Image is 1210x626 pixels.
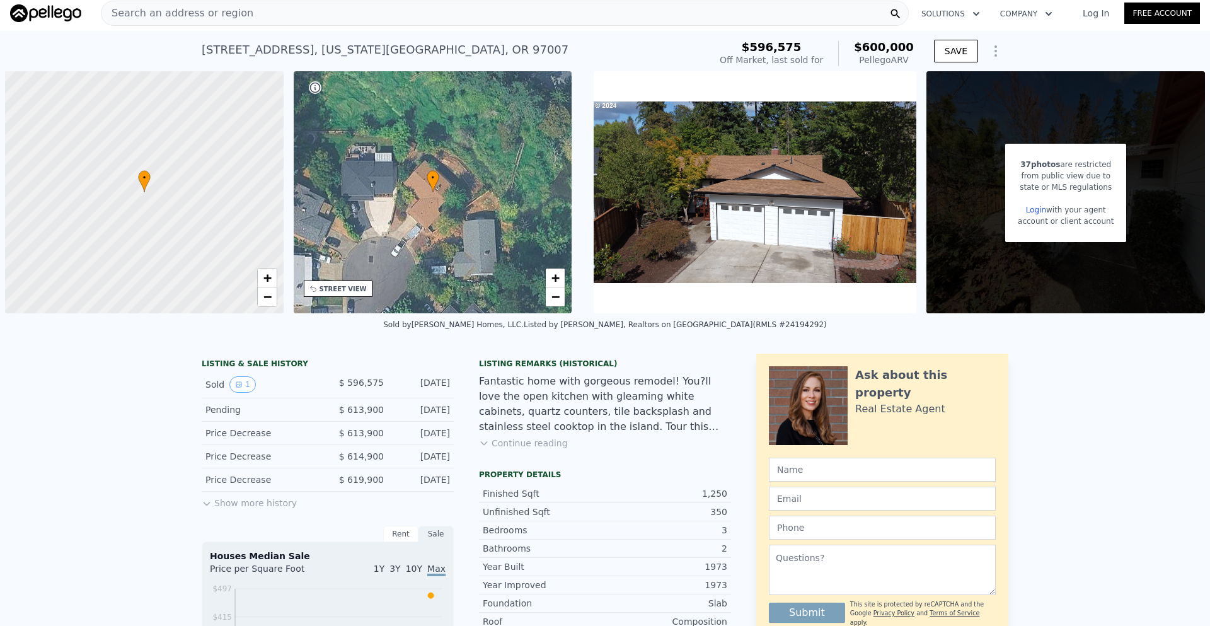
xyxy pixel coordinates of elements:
div: [DATE] [394,450,450,463]
div: [STREET_ADDRESS] , [US_STATE][GEOGRAPHIC_DATA] , OR 97007 [202,41,568,59]
span: 37 photos [1020,160,1060,169]
div: Sold [205,376,318,393]
a: Zoom out [546,287,565,306]
div: Price Decrease [205,450,318,463]
div: Finished Sqft [483,487,605,500]
div: Year Built [483,560,605,573]
div: 1973 [605,579,727,591]
div: Houses Median Sale [210,550,446,562]
div: Sold by [PERSON_NAME] Homes, LLC . [383,320,524,329]
div: Sale [418,526,454,542]
a: Free Account [1124,3,1200,24]
div: Off Market, last sold for [720,54,823,66]
a: Zoom in [258,269,277,287]
span: + [263,270,271,286]
div: account or client account [1018,216,1114,227]
div: state or MLS regulations [1018,182,1114,193]
span: $596,575 [742,40,802,54]
button: Continue reading [479,437,568,449]
button: Show Options [983,38,1008,64]
button: Submit [769,603,845,623]
span: 1Y [374,564,384,574]
a: Terms of Service [930,610,979,617]
div: Foundation [483,597,605,610]
div: Listing Remarks (Historical) [479,359,731,369]
div: Bedrooms [483,524,605,536]
div: Year Improved [483,579,605,591]
a: Zoom out [258,287,277,306]
div: STREET VIEW [320,284,367,294]
span: • [138,172,151,183]
span: $ 613,900 [339,428,384,438]
button: Company [990,3,1063,25]
span: Max [427,564,446,576]
span: $ 614,900 [339,451,384,461]
a: Log In [1068,7,1124,20]
input: Email [769,487,996,511]
div: 350 [605,506,727,518]
div: LISTING & SALE HISTORY [202,359,454,371]
span: − [263,289,271,304]
div: Fantastic home with gorgeous remodel! You?ll love the open kitchen with gleaming white cabinets, ... [479,374,731,434]
div: [DATE] [394,403,450,416]
tspan: $497 [212,584,232,593]
div: [DATE] [394,473,450,486]
img: Sale: 102255611 Parcel: 72921619 [594,71,916,313]
span: + [551,270,560,286]
a: Login [1026,206,1046,214]
div: Unfinished Sqft [483,506,605,518]
a: Zoom in [546,269,565,287]
div: Ask about this property [855,366,996,402]
tspan: $415 [212,613,232,622]
div: are restricted [1018,159,1114,170]
span: with your agent [1046,206,1106,214]
div: Price per Square Foot [210,562,328,583]
div: Bathrooms [483,542,605,555]
button: Show more history [202,492,297,509]
div: Pellego ARV [854,54,914,66]
div: Price Decrease [205,427,318,439]
img: Pellego [10,4,81,22]
span: $ 613,900 [339,405,384,415]
button: Solutions [911,3,990,25]
span: Search an address or region [101,6,253,21]
div: from public view due to [1018,170,1114,182]
div: • [427,170,439,192]
button: SAVE [934,40,978,62]
span: 10Y [406,564,422,574]
div: Property details [479,470,731,480]
div: • [138,170,151,192]
span: 3Y [389,564,400,574]
div: 1973 [605,560,727,573]
div: Pending [205,403,318,416]
span: • [427,172,439,183]
input: Phone [769,516,996,540]
span: $600,000 [854,40,914,54]
a: Privacy Policy [873,610,914,617]
span: − [551,289,560,304]
div: 3 [605,524,727,536]
div: Rent [383,526,418,542]
input: Name [769,458,996,482]
div: 1,250 [605,487,727,500]
div: 2 [605,542,727,555]
div: Listed by [PERSON_NAME], Realtors on [GEOGRAPHIC_DATA] (RMLS #24194292) [524,320,827,329]
div: Real Estate Agent [855,402,945,417]
div: [DATE] [394,427,450,439]
div: [DATE] [394,376,450,393]
div: Slab [605,597,727,610]
div: Price Decrease [205,473,318,486]
button: View historical data [229,376,256,393]
span: $ 619,900 [339,475,384,485]
span: $ 596,575 [339,378,384,388]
